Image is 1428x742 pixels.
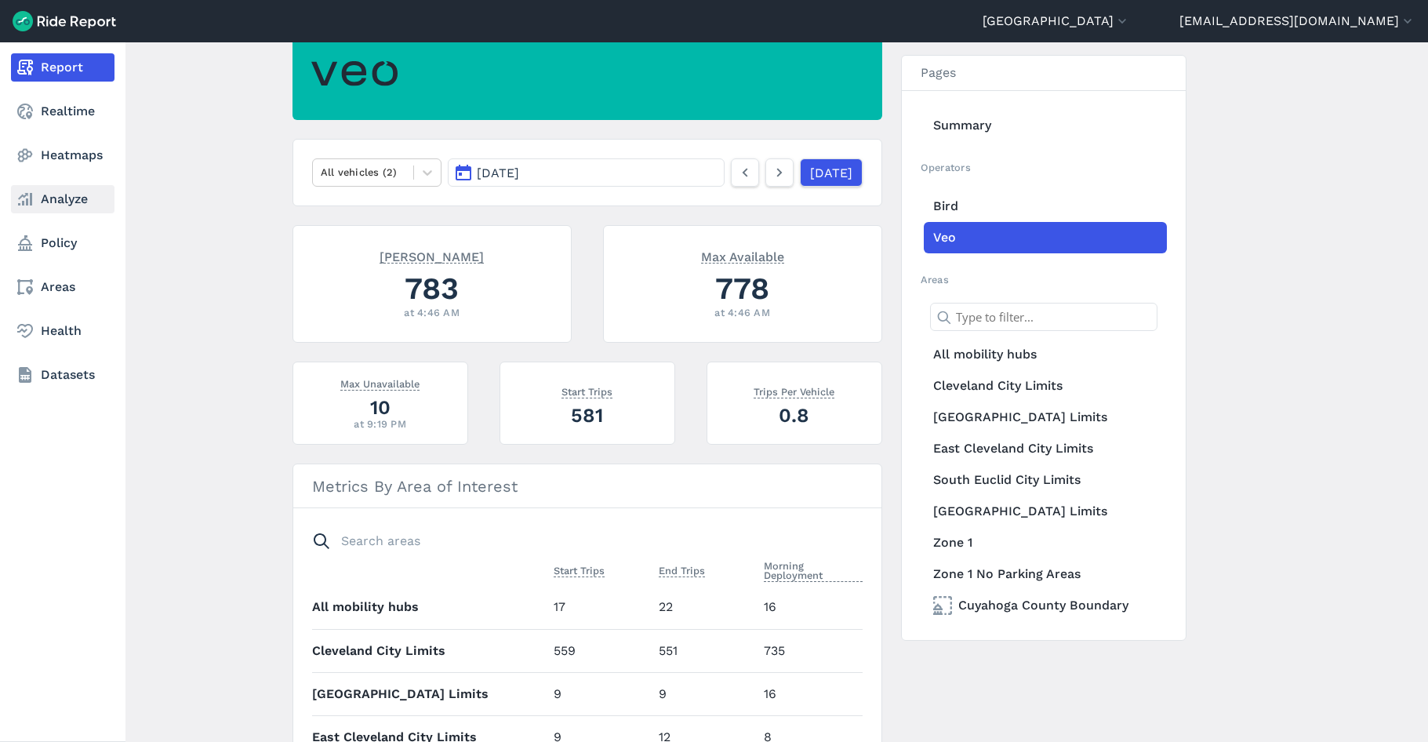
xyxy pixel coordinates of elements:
a: Veo [924,222,1167,253]
a: East Cleveland City Limits [924,433,1167,464]
span: [DATE] [477,165,519,180]
div: 0.8 [726,402,863,429]
span: Start Trips [554,562,605,577]
span: Max Unavailable [340,375,420,391]
a: Policy [11,229,114,257]
td: 735 [758,629,863,672]
span: End Trips [659,562,705,577]
button: [DATE] [448,158,724,187]
button: Morning Deployment [764,557,863,585]
a: [GEOGRAPHIC_DATA] Limits [924,402,1167,433]
input: Search areas [303,527,853,555]
div: 783 [312,267,552,310]
a: All mobility hubs [924,339,1167,370]
a: [DATE] [800,158,863,187]
a: Zone 1 No Parking Areas [924,558,1167,590]
td: 17 [547,586,652,629]
a: Realtime [11,97,114,125]
td: 22 [652,586,758,629]
td: 16 [758,586,863,629]
h3: Pages [902,56,1186,91]
a: [GEOGRAPHIC_DATA] Limits [924,496,1167,527]
a: Areas [11,273,114,301]
div: 10 [312,394,449,421]
a: South Euclid City Limits [924,464,1167,496]
a: Cuyahoga County Boundary [924,590,1167,621]
h3: Metrics By Area of Interest [293,464,881,508]
span: Morning Deployment [764,557,863,582]
th: All mobility hubs [312,586,547,629]
td: 551 [652,629,758,672]
a: Zone 1 [924,527,1167,558]
div: at 9:19 PM [312,416,449,431]
a: Bird [924,191,1167,222]
img: Ride Report [13,11,116,31]
div: at 4:46 AM [312,305,552,320]
td: 9 [547,672,652,715]
div: 581 [519,402,656,429]
span: Max Available [701,248,784,264]
td: 559 [547,629,652,672]
td: 9 [652,672,758,715]
a: Report [11,53,114,82]
input: Type to filter... [930,303,1157,331]
span: Trips Per Vehicle [754,383,834,398]
a: Health [11,317,114,345]
button: End Trips [659,562,705,580]
img: Veo [311,52,398,95]
button: [EMAIL_ADDRESS][DOMAIN_NAME] [1179,12,1415,31]
th: Cleveland City Limits [312,629,547,672]
a: Heatmaps [11,141,114,169]
button: Start Trips [554,562,605,580]
th: [GEOGRAPHIC_DATA] Limits [312,672,547,715]
div: 778 [623,267,863,310]
div: at 4:46 AM [623,305,863,320]
td: 16 [758,672,863,715]
a: Analyze [11,185,114,213]
a: Datasets [11,361,114,389]
a: Cleveland City Limits [924,370,1167,402]
button: [GEOGRAPHIC_DATA] [983,12,1130,31]
h2: Areas [921,272,1167,287]
span: [PERSON_NAME] [380,248,484,264]
h2: Operators [921,160,1167,175]
a: Summary [924,110,1167,141]
span: Start Trips [561,383,612,398]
